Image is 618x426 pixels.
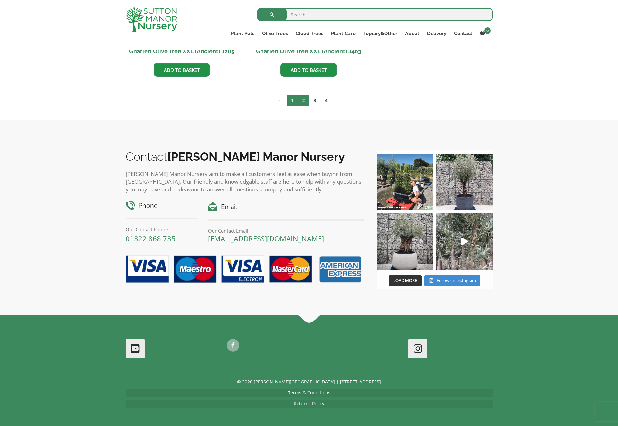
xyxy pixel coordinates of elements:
[424,275,480,286] a: Instagram Follow on Instagram
[294,401,324,407] a: Returns Policy
[461,238,468,245] svg: Play
[287,95,298,106] a: Page 1
[320,95,332,106] a: Page 4
[126,170,364,193] p: [PERSON_NAME] Manor Nursery aim to make all customers feel at ease when buying from [GEOGRAPHIC_D...
[476,29,493,38] a: 0
[154,63,210,77] a: Add to basket: “Gnarled Olive Tree XXL (Ancient) J285”
[450,29,476,38] a: Contact
[280,63,337,77] a: Add to basket: “Gnarled Olive Tree XXL (Ancient) J463”
[393,277,417,283] span: Load More
[437,277,476,283] span: Follow on Instagram
[436,213,493,270] a: Play
[208,202,364,212] h4: Email
[377,213,433,270] img: Check out this beauty we potted at our nursery today ❤️‍🔥 A huge, ancient gnarled Olive tree plan...
[121,252,364,287] img: payment-options.png
[227,29,258,38] a: Plant Pots
[126,201,199,211] h4: Phone
[258,29,292,38] a: Olive Trees
[208,227,364,235] p: Our Contact Email:
[436,154,493,210] img: A beautiful multi-stem Spanish Olive tree potted in our luxurious fibre clay pots 😍😍
[252,44,365,58] h2: Gnarled Olive Tree XXL (Ancient) J463
[126,95,493,108] nav: Product Pagination
[423,29,450,38] a: Delivery
[126,378,493,386] p: © 2020 [PERSON_NAME][GEOGRAPHIC_DATA] | [STREET_ADDRESS]
[377,154,433,210] img: Our elegant & picturesque Angustifolia Cones are an exquisite addition to your Bay Tree collectio...
[359,29,401,38] a: Topiary&Other
[401,29,423,38] a: About
[484,27,491,34] span: 0
[126,234,176,243] a: 01322 868 735
[429,278,433,283] svg: Instagram
[298,95,309,106] span: Page 2
[309,95,320,106] a: Page 3
[208,234,324,243] a: [EMAIL_ADDRESS][DOMAIN_NAME]
[288,390,330,396] a: Terms & Conditions
[126,226,199,233] p: Our Contact Phone:
[167,150,345,163] b: [PERSON_NAME] Manor Nursery
[126,150,364,163] h2: Contact
[257,8,493,21] input: Search...
[327,29,359,38] a: Plant Care
[389,275,422,286] button: Load More
[332,95,345,106] a: →
[273,95,287,106] a: ←
[292,29,327,38] a: Cloud Trees
[126,44,239,58] h2: Gnarled Olive Tree XXL (Ancient) J285
[436,213,493,270] img: New arrivals Monday morning of beautiful olive trees 🤩🤩 The weather is beautiful this summer, gre...
[126,6,177,32] img: logo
